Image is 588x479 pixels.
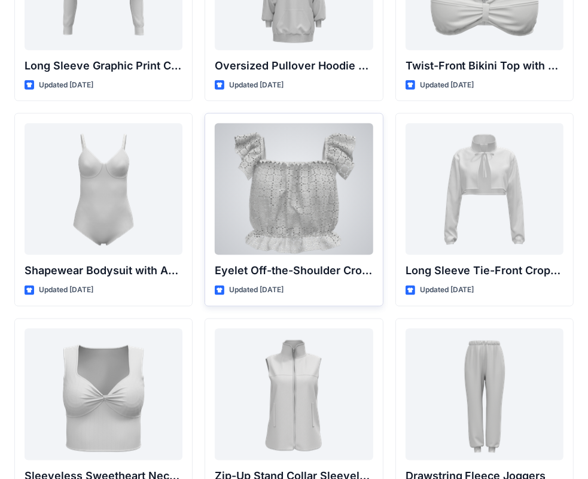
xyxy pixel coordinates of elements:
[406,262,563,279] p: Long Sleeve Tie-Front Cropped Shrug
[25,57,182,74] p: Long Sleeve Graphic Print Cropped Turtleneck
[215,57,373,74] p: Oversized Pullover Hoodie with Front Pocket
[39,284,93,296] p: Updated [DATE]
[25,329,182,460] a: Sleeveless Sweetheart Neck Twist-Front Crop Top
[215,123,373,255] a: Eyelet Off-the-Shoulder Crop Top with Ruffle Straps
[215,329,373,460] a: Zip-Up Stand Collar Sleeveless Vest
[406,329,563,460] a: Drawstring Fleece Joggers
[39,79,93,92] p: Updated [DATE]
[406,123,563,255] a: Long Sleeve Tie-Front Cropped Shrug
[25,123,182,255] a: Shapewear Bodysuit with Adjustable Straps
[406,57,563,74] p: Twist-Front Bikini Top with Thin Straps
[25,262,182,279] p: Shapewear Bodysuit with Adjustable Straps
[420,79,474,92] p: Updated [DATE]
[420,284,474,296] p: Updated [DATE]
[229,284,284,296] p: Updated [DATE]
[229,79,284,92] p: Updated [DATE]
[215,262,373,279] p: Eyelet Off-the-Shoulder Crop Top with Ruffle Straps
